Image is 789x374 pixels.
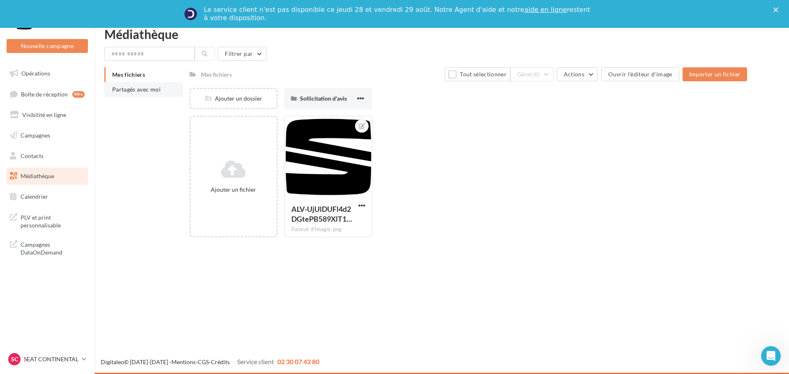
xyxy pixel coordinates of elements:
a: CGS [198,358,209,365]
span: Service client [237,358,274,365]
div: Médiathèque [104,28,779,40]
a: Médiathèque [5,167,90,185]
span: Visibilité en ligne [22,111,66,118]
div: Le service client n'est pas disponible ce jeudi 28 et vendredi 29 août. Notre Agent d'aide et not... [204,6,592,22]
span: Importer un fichier [689,71,741,78]
span: Sollicitation d'avis [300,95,347,102]
button: Ouvrir l'éditeur d'image [601,67,679,81]
div: Ajouter un fichier [194,186,273,194]
button: Actions [557,67,598,81]
span: Actions [564,71,584,78]
span: Calendrier [21,193,48,200]
span: Campagnes [21,132,50,139]
a: Digitaleo [101,358,124,365]
span: Partagés avec moi [112,86,161,93]
p: SEAT CONTINENTAL [24,355,78,363]
div: Mes fichiers [201,71,232,79]
button: Gérer(0) [510,67,554,81]
button: Tout sélectionner [445,67,510,81]
a: Campagnes [5,127,90,144]
a: PLV et print personnalisable [5,209,90,233]
div: 99+ [72,91,85,98]
a: SC SEAT CONTINENTAL [7,351,88,367]
a: Campagnes DataOnDemand [5,236,90,260]
a: Boîte de réception99+ [5,85,90,103]
button: Importer un fichier [683,67,747,81]
span: Médiathèque [21,172,54,179]
div: Format d'image: png [291,226,365,233]
span: (0) [533,71,540,78]
span: Campagnes DataOnDemand [21,239,85,257]
a: Crédits [211,358,230,365]
a: Opérations [5,65,90,82]
span: Contacts [21,152,44,159]
span: SC [11,355,18,363]
iframe: Intercom live chat [761,346,781,366]
span: © [DATE]-[DATE] - - - [101,358,319,365]
span: ALV-UjUlDUFl4d2DGtePB589XlT15SvZ8UTWpgdBFE49i678oQSRono [291,204,352,223]
a: aide en ligne [524,6,567,14]
img: Profile image for Service-Client [184,7,197,21]
a: Visibilité en ligne [5,106,90,124]
span: Mes fichiers [112,71,145,78]
span: Boîte de réception [21,90,68,97]
div: Ajouter un dossier [191,94,276,103]
button: Filtrer par [218,47,266,61]
a: Contacts [5,147,90,165]
span: Opérations [21,70,50,77]
span: 02 30 07 43 80 [277,358,319,365]
button: Nouvelle campagne [7,39,88,53]
div: Fermer [773,7,782,12]
a: Calendrier [5,188,90,205]
span: PLV et print personnalisable [21,212,85,229]
a: Mentions [171,358,196,365]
